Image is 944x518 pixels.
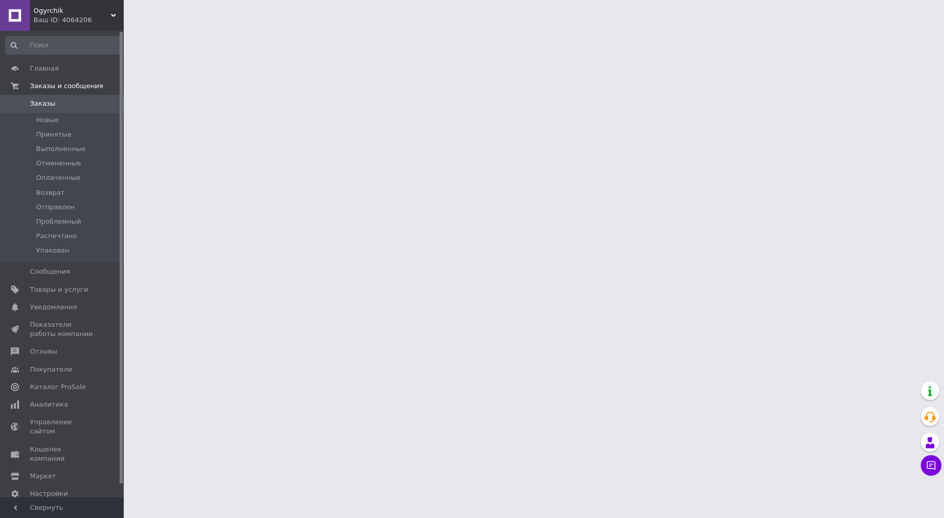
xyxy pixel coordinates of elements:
span: Отмененные [36,159,81,168]
span: Покупатели [30,365,72,374]
span: Управление сайтом [30,417,95,436]
span: Настройки [30,489,68,498]
span: Отправлен [36,203,75,212]
span: Каталог ProSale [30,382,86,392]
input: Поиск [5,36,121,55]
span: Маркет [30,472,56,481]
div: Ваш ID: 4064206 [34,15,124,25]
button: Чат с покупателем [921,455,941,476]
span: Упакован [36,246,69,255]
span: Возврат [36,188,64,197]
span: Сообщения [30,267,70,276]
span: Ogyrchik [34,6,111,15]
span: Принятые [36,130,72,139]
span: Выполненные [36,144,86,154]
span: Заказы и сообщения [30,81,103,91]
span: Аналитика [30,400,68,409]
span: Распечтано [36,231,77,241]
span: Отзывы [30,347,57,356]
span: Проблемный [36,217,81,226]
span: Показатели работы компании [30,320,95,339]
span: Новые [36,115,59,125]
span: Товары и услуги [30,285,88,294]
span: Кошелек компании [30,445,95,463]
span: Заказы [30,99,55,108]
span: Уведомления [30,303,77,312]
span: Главная [30,64,59,73]
span: Оплаченные [36,173,80,182]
